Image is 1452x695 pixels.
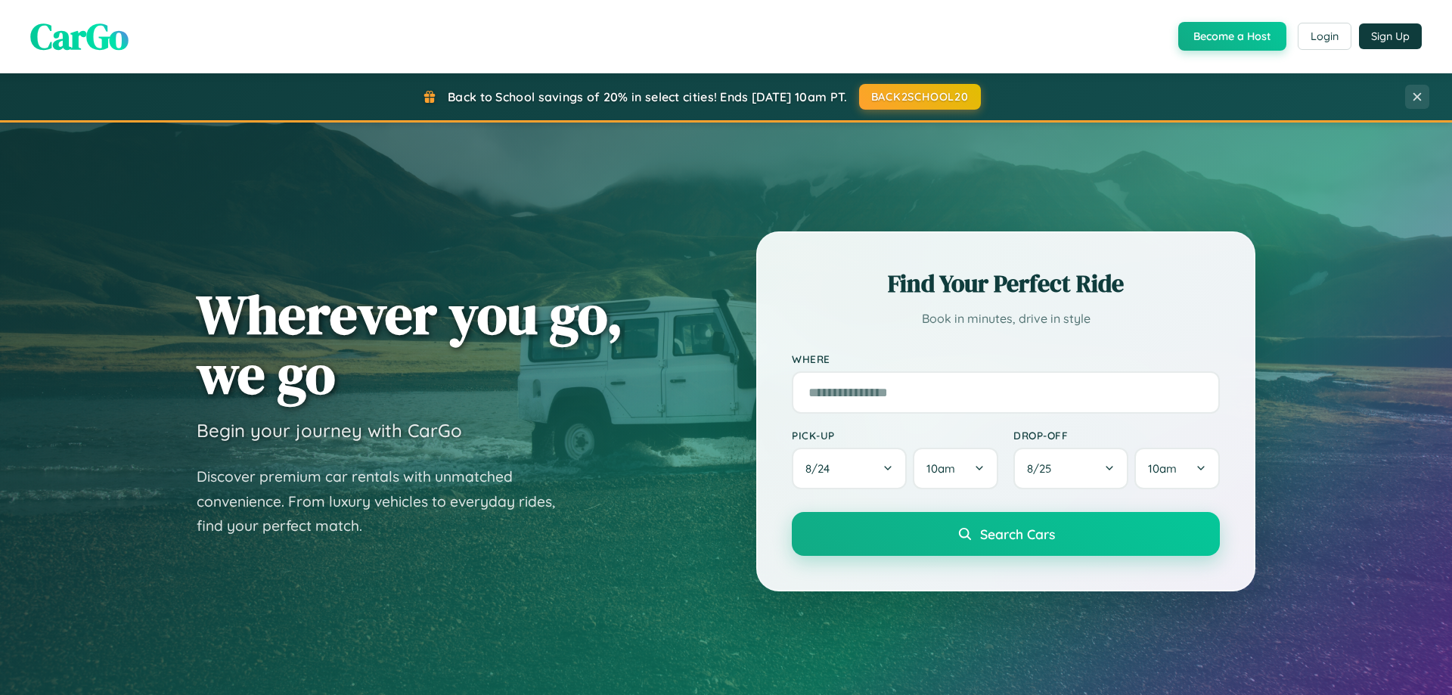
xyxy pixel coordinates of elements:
h1: Wherever you go, we go [197,284,623,404]
button: Login [1298,23,1351,50]
button: 8/25 [1013,448,1128,489]
label: Drop-off [1013,429,1220,442]
span: Back to School savings of 20% in select cities! Ends [DATE] 10am PT. [448,89,847,104]
span: 8 / 25 [1027,461,1059,476]
h3: Begin your journey with CarGo [197,419,462,442]
button: BACK2SCHOOL20 [859,84,981,110]
label: Where [792,352,1220,365]
span: 8 / 24 [805,461,837,476]
label: Pick-up [792,429,998,442]
button: 10am [913,448,998,489]
button: Become a Host [1178,22,1286,51]
button: 10am [1134,448,1220,489]
span: 10am [926,461,955,476]
span: CarGo [30,11,129,61]
button: Sign Up [1359,23,1422,49]
span: Search Cars [980,526,1055,542]
button: 8/24 [792,448,907,489]
span: 10am [1148,461,1177,476]
p: Book in minutes, drive in style [792,308,1220,330]
p: Discover premium car rentals with unmatched convenience. From luxury vehicles to everyday rides, ... [197,464,575,538]
button: Search Cars [792,512,1220,556]
h2: Find Your Perfect Ride [792,267,1220,300]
